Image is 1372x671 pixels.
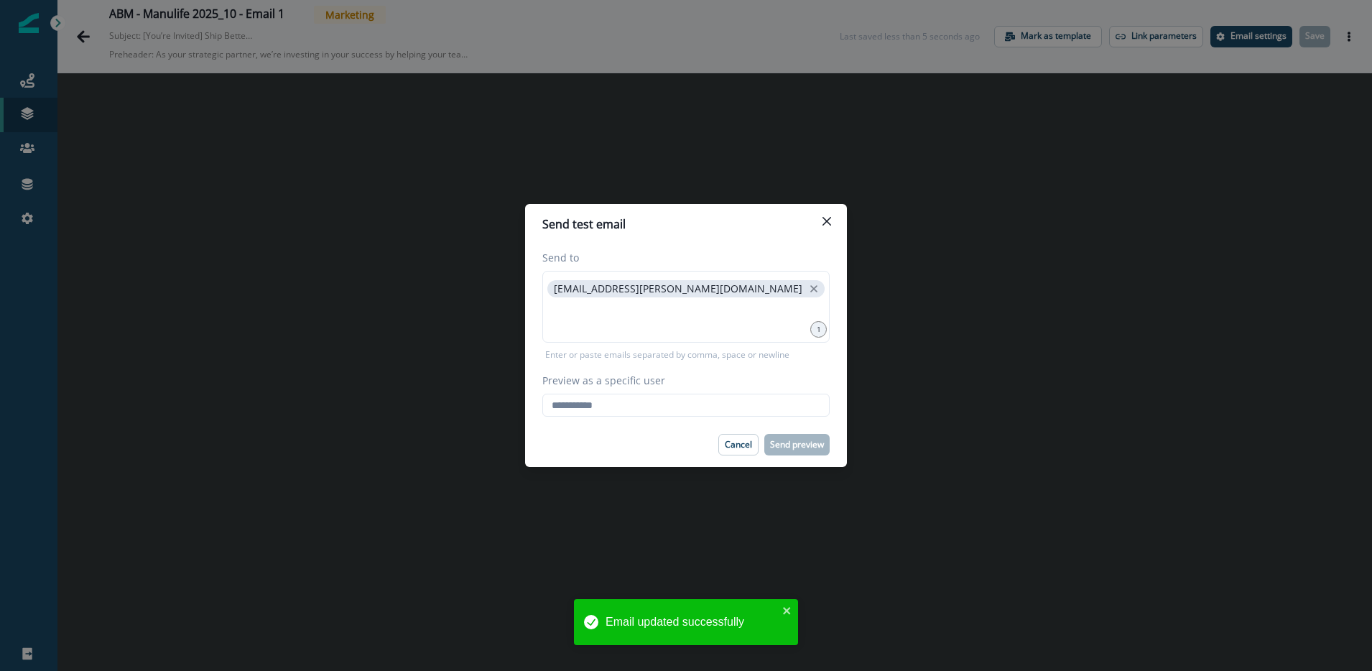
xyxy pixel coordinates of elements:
p: Enter or paste emails separated by comma, space or newline [542,348,792,361]
p: Send preview [770,440,824,450]
p: Send test email [542,216,626,233]
p: [EMAIL_ADDRESS][PERSON_NAME][DOMAIN_NAME] [554,283,802,295]
button: Cancel [718,434,759,455]
p: Cancel [725,440,752,450]
button: close [807,282,821,296]
label: Send to [542,250,821,265]
button: Close [815,210,838,233]
label: Preview as a specific user [542,373,821,388]
button: Send preview [764,434,830,455]
div: Email updated successfully [606,614,778,631]
button: close [782,605,792,616]
div: 1 [810,321,827,338]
